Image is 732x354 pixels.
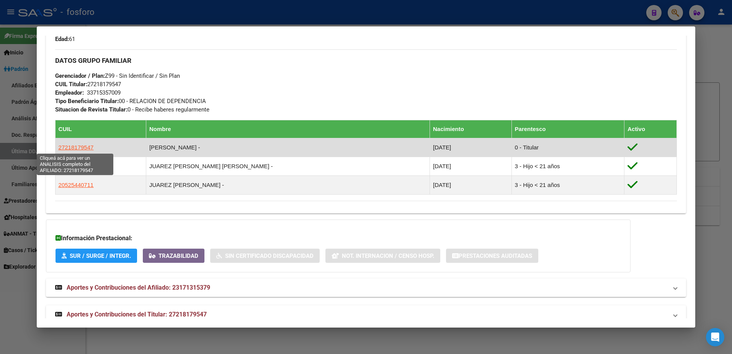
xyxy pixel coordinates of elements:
[59,182,94,188] span: 20525440711
[55,98,206,105] span: 00 - RELACION DE DEPENDENCIA
[46,305,686,324] mat-expansion-panel-header: Aportes y Contribuciones del Titular: 27218179547
[59,144,94,151] span: 27218179547
[511,157,624,175] td: 3 - Hijo < 21 años
[146,120,430,138] th: Nombre
[67,284,210,291] span: Aportes y Contribuciones del Afiliado: 23171315379
[459,252,532,259] span: Prestaciones Auditadas
[146,175,430,194] td: JUAREZ [PERSON_NAME] -
[55,120,146,138] th: CUIL
[146,157,430,175] td: JUAREZ [PERSON_NAME] [PERSON_NAME] -
[146,138,430,157] td: [PERSON_NAME] -
[87,88,121,97] div: 33715357009
[55,36,75,43] span: 61
[67,311,207,318] span: Aportes y Contribuciones del Titular: 27218179547
[55,72,105,79] strong: Gerenciador / Plan:
[342,252,434,259] span: Not. Internacion / Censo Hosp.
[55,72,180,79] span: Z99 - Sin Identificar / Sin Plan
[55,36,69,43] strong: Edad:
[56,249,137,263] button: SUR / SURGE / INTEGR.
[55,81,87,88] strong: CUIL Titular:
[55,56,677,65] h3: DATOS GRUPO FAMILIAR
[446,249,538,263] button: Prestaciones Auditadas
[55,106,127,113] strong: Situacion de Revista Titular:
[430,138,512,157] td: [DATE]
[143,249,204,263] button: Trazabilidad
[158,252,198,259] span: Trazabilidad
[225,252,314,259] span: Sin Certificado Discapacidad
[210,249,320,263] button: Sin Certificado Discapacidad
[430,175,512,194] td: [DATE]
[624,120,677,138] th: Activo
[430,120,512,138] th: Nacimiento
[59,163,94,169] span: 20503429315
[46,279,686,297] mat-expansion-panel-header: Aportes y Contribuciones del Afiliado: 23171315379
[55,89,84,96] strong: Empleador:
[70,252,131,259] span: SUR / SURGE / INTEGR.
[511,175,624,194] td: 3 - Hijo < 21 años
[325,249,440,263] button: Not. Internacion / Censo Hosp.
[706,328,724,346] div: Open Intercom Messenger
[55,98,119,105] strong: Tipo Beneficiario Titular:
[511,138,624,157] td: 0 - Titular
[511,120,624,138] th: Parentesco
[56,234,621,243] h3: Información Prestacional:
[55,106,209,113] span: 0 - Recibe haberes regularmente
[430,157,512,175] td: [DATE]
[55,81,121,88] span: 27218179547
